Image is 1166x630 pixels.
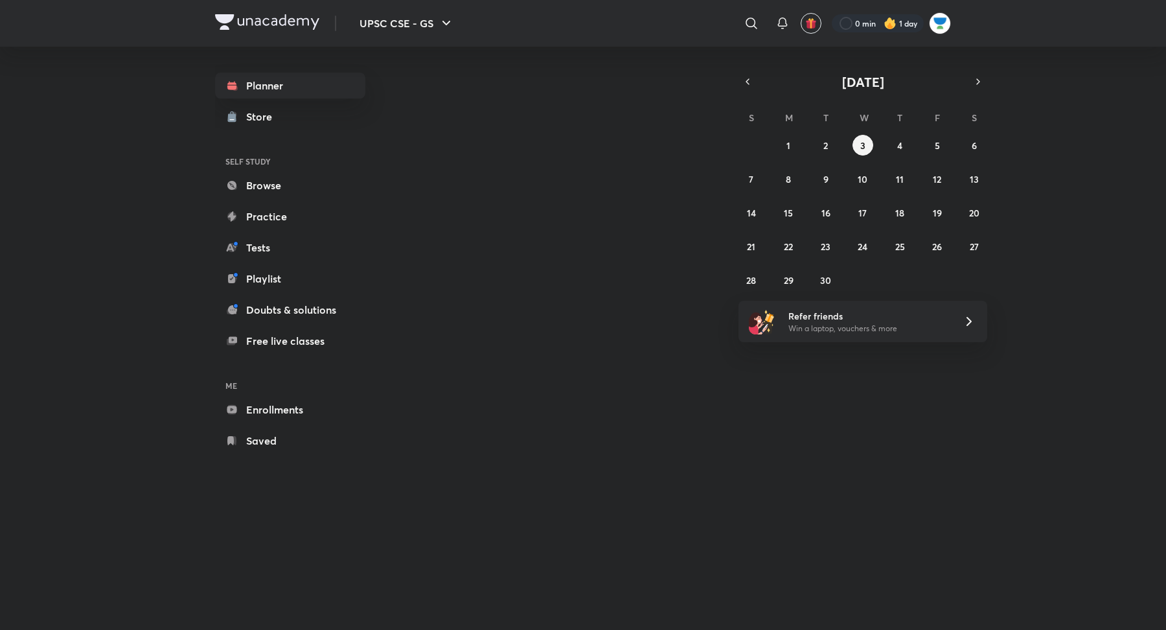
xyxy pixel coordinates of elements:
[889,236,910,257] button: September 25, 2025
[741,202,762,223] button: September 14, 2025
[889,135,910,156] button: September 4, 2025
[852,236,873,257] button: September 24, 2025
[215,297,365,323] a: Doubts & solutions
[821,207,830,219] abbr: September 16, 2025
[897,139,902,152] abbr: September 4, 2025
[933,207,942,219] abbr: September 19, 2025
[215,14,319,33] a: Company Logo
[897,111,902,124] abbr: Thursday
[784,240,793,253] abbr: September 22, 2025
[816,202,836,223] button: September 16, 2025
[788,309,948,323] h6: Refer friends
[895,207,904,219] abbr: September 18, 2025
[933,173,941,185] abbr: September 12, 2025
[749,309,775,334] img: referral
[816,135,836,156] button: September 2, 2025
[972,111,977,124] abbr: Saturday
[964,169,985,189] button: September 13, 2025
[778,236,799,257] button: September 22, 2025
[858,207,867,219] abbr: September 17, 2025
[889,169,910,189] button: September 11, 2025
[823,139,828,152] abbr: September 2, 2025
[785,111,793,124] abbr: Monday
[215,375,365,397] h6: ME
[816,236,836,257] button: September 23, 2025
[215,397,365,423] a: Enrollments
[778,135,799,156] button: September 1, 2025
[889,202,910,223] button: September 18, 2025
[842,73,884,91] span: [DATE]
[927,135,948,156] button: September 5, 2025
[823,173,829,185] abbr: September 9, 2025
[927,169,948,189] button: September 12, 2025
[788,323,948,334] p: Win a laptop, vouchers & more
[749,173,753,185] abbr: September 7, 2025
[964,135,985,156] button: September 6, 2025
[860,139,865,152] abbr: September 3, 2025
[215,235,365,261] a: Tests
[215,150,365,172] h6: SELF STUDY
[932,240,942,253] abbr: September 26, 2025
[823,111,829,124] abbr: Tuesday
[778,202,799,223] button: September 15, 2025
[896,173,904,185] abbr: September 11, 2025
[860,111,869,124] abbr: Wednesday
[964,236,985,257] button: September 27, 2025
[786,139,790,152] abbr: September 1, 2025
[741,270,762,290] button: September 28, 2025
[927,202,948,223] button: September 19, 2025
[805,17,817,29] img: avatar
[801,13,821,34] button: avatar
[741,236,762,257] button: September 21, 2025
[741,169,762,189] button: September 7, 2025
[746,274,756,286] abbr: September 28, 2025
[784,274,794,286] abbr: September 29, 2025
[858,173,867,185] abbr: September 10, 2025
[747,207,756,219] abbr: September 14, 2025
[970,240,979,253] abbr: September 27, 2025
[215,328,365,354] a: Free live classes
[215,266,365,292] a: Playlist
[215,172,365,198] a: Browse
[778,169,799,189] button: September 8, 2025
[786,173,791,185] abbr: September 8, 2025
[215,204,365,229] a: Practice
[884,17,897,30] img: streak
[969,207,979,219] abbr: September 20, 2025
[935,139,940,152] abbr: September 5, 2025
[858,240,867,253] abbr: September 24, 2025
[935,111,940,124] abbr: Friday
[970,173,979,185] abbr: September 13, 2025
[852,135,873,156] button: September 3, 2025
[927,236,948,257] button: September 26, 2025
[816,270,836,290] button: September 30, 2025
[215,14,319,30] img: Company Logo
[784,207,793,219] abbr: September 15, 2025
[352,10,462,36] button: UPSC CSE - GS
[246,109,280,124] div: Store
[929,12,951,34] img: Jiban Jyoti Dash
[215,104,365,130] a: Store
[816,169,836,189] button: September 9, 2025
[747,240,755,253] abbr: September 21, 2025
[821,240,830,253] abbr: September 23, 2025
[852,169,873,189] button: September 10, 2025
[778,270,799,290] button: September 29, 2025
[749,111,754,124] abbr: Sunday
[895,240,905,253] abbr: September 25, 2025
[215,428,365,454] a: Saved
[972,139,977,152] abbr: September 6, 2025
[820,274,831,286] abbr: September 30, 2025
[757,73,969,91] button: [DATE]
[964,202,985,223] button: September 20, 2025
[215,73,365,99] a: Planner
[852,202,873,223] button: September 17, 2025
